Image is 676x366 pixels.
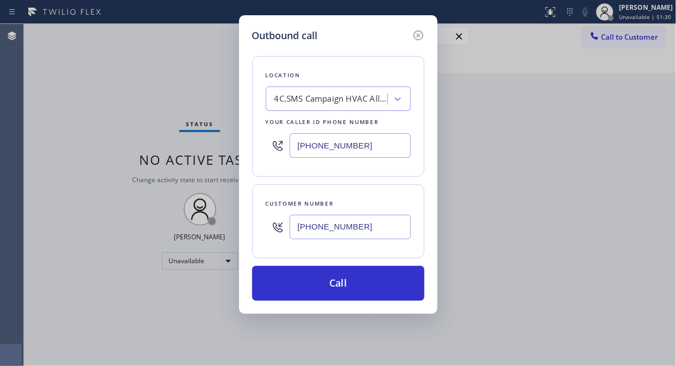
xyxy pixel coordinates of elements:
[266,198,411,209] div: Customer number
[252,266,424,301] button: Call
[290,215,411,239] input: (123) 456-7890
[290,133,411,158] input: (123) 456-7890
[266,70,411,81] div: Location
[266,116,411,128] div: Your caller id phone number
[274,93,389,106] div: 4C.SMS Campaign HVAC Alliance Experts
